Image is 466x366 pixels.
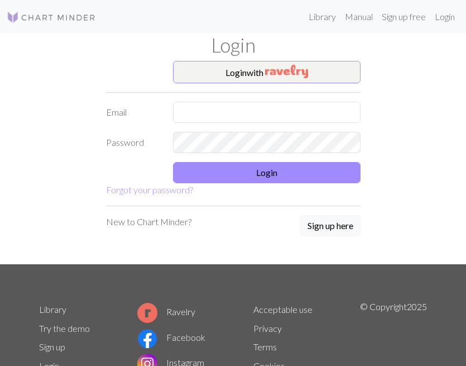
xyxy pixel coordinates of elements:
button: Login [173,162,361,183]
a: Login [430,6,459,28]
a: Library [39,304,66,315]
a: Ravelry [137,306,195,317]
a: Sign up free [377,6,430,28]
img: Ravelry [265,65,308,78]
a: Forgot your password? [106,184,193,195]
img: Ravelry logo [137,303,157,323]
a: Sign up [39,341,65,352]
img: Logo [7,11,96,24]
h1: Login [32,34,434,56]
a: Terms [253,341,277,352]
a: Sign up here [300,215,361,237]
label: Email [99,102,166,123]
p: New to Chart Minder? [106,215,191,229]
button: Sign up here [300,215,361,236]
a: Facebook [137,332,205,343]
a: Privacy [253,323,282,334]
a: Acceptable use [253,304,313,315]
img: Facebook logo [137,329,157,349]
label: Password [99,132,166,153]
a: Manual [340,6,377,28]
a: Try the demo [39,323,90,334]
a: Library [304,6,340,28]
button: Loginwith [173,61,361,83]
